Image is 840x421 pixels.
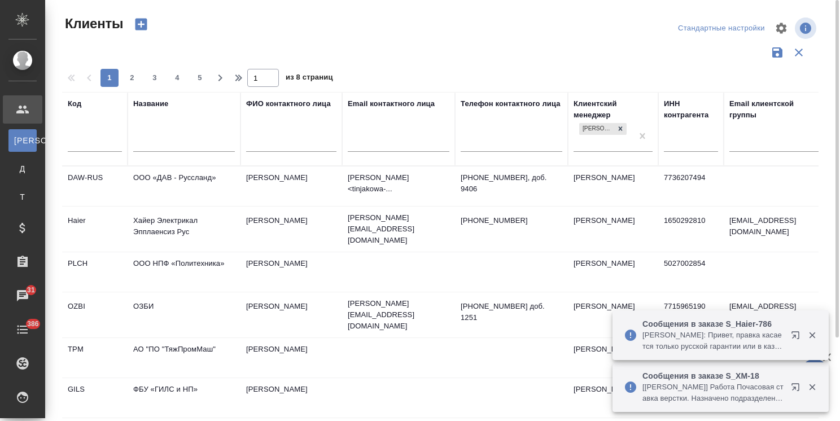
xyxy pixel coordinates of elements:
p: [[PERSON_NAME]] Работа Почасовая ставка верстки. Назначено подразделение "DTPspecialists" [642,381,784,404]
span: Настроить таблицу [768,15,795,42]
div: ИНН контрагента [664,98,718,121]
button: Сбросить фильтры [788,42,810,63]
td: [PERSON_NAME] [568,209,658,249]
button: Закрыть [800,382,824,392]
a: Д [8,157,37,180]
a: [PERSON_NAME] [8,129,37,152]
td: [EMAIL_ADDRESS][DOMAIN_NAME] [724,209,825,249]
a: 31 [3,282,42,310]
button: Открыть в новой вкладке [784,376,811,403]
td: PLCH [62,252,128,292]
td: ООО НПФ «Политехника» [128,252,240,292]
p: Сообщения в заказе S_Haier-786 [642,318,784,330]
td: 7736207494 [658,166,724,206]
td: [EMAIL_ADDRESS][DOMAIN_NAME] [724,295,825,335]
td: 1650292810 [658,209,724,249]
td: [PERSON_NAME] [568,252,658,292]
td: [PERSON_NAME] [568,378,658,418]
button: 4 [168,69,186,87]
td: Haier [62,209,128,249]
td: [PERSON_NAME] [240,166,342,206]
span: Клиенты [62,15,123,33]
td: TPM [62,338,128,378]
button: Открыть в новой вкладке [784,324,811,351]
p: [PHONE_NUMBER] [461,215,562,226]
p: [PERSON_NAME][EMAIL_ADDRESS][DOMAIN_NAME] [348,298,449,332]
span: 4 [168,72,186,84]
div: Телефон контактного лица [461,98,561,109]
span: 5 [191,72,209,84]
p: [PERSON_NAME][EMAIL_ADDRESS][DOMAIN_NAME] [348,212,449,246]
button: 2 [123,69,141,87]
span: из 8 страниц [286,71,333,87]
td: ОЗБИ [128,295,240,335]
span: [PERSON_NAME] [14,135,31,146]
td: 5027002854 [658,252,724,292]
button: Сохранить фильтры [767,42,788,63]
a: Т [8,186,37,208]
td: [PERSON_NAME] [240,378,342,418]
span: 31 [20,284,42,296]
button: Создать [128,15,155,34]
div: Усманова Ольга [578,122,628,136]
span: 386 [20,318,46,330]
div: Код [68,98,81,109]
div: [PERSON_NAME] [579,123,614,135]
button: 5 [191,69,209,87]
td: [PERSON_NAME] [240,338,342,378]
td: ООО «ДАВ - Руссланд» [128,166,240,206]
button: Закрыть [800,330,824,340]
td: [PERSON_NAME] [240,209,342,249]
p: [PHONE_NUMBER], доб. 9406 [461,172,562,195]
p: [PERSON_NAME]: Привет, правка касается только русской гарантии или в каз тоже нужно? [642,330,784,352]
button: 3 [146,69,164,87]
td: GILS [62,378,128,418]
div: split button [675,20,768,37]
a: 386 [3,315,42,344]
p: [PHONE_NUMBER] доб. 1251 [461,301,562,323]
span: 2 [123,72,141,84]
td: 7715965190 [658,295,724,335]
div: Название [133,98,168,109]
span: Посмотреть информацию [795,17,819,39]
p: Сообщения в заказе S_XM-18 [642,370,784,381]
td: [PERSON_NAME] [240,295,342,335]
td: [PERSON_NAME] [568,338,658,378]
td: [PERSON_NAME] [568,166,658,206]
td: DAW-RUS [62,166,128,206]
td: Хайер Электрикал Эпплаенсиз Рус [128,209,240,249]
td: OZBI [62,295,128,335]
span: Д [14,163,31,174]
span: Т [14,191,31,203]
div: Email контактного лица [348,98,435,109]
div: ФИО контактного лица [246,98,331,109]
td: [PERSON_NAME] [240,252,342,292]
span: 3 [146,72,164,84]
td: [PERSON_NAME] [568,295,658,335]
div: Клиентский менеджер [574,98,653,121]
td: ФБУ «ГИЛС и НП» [128,378,240,418]
p: [PERSON_NAME] <tinjakowa-... [348,172,449,195]
div: Email клиентской группы [729,98,820,121]
td: АО "ПО "ТяжПромМаш" [128,338,240,378]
